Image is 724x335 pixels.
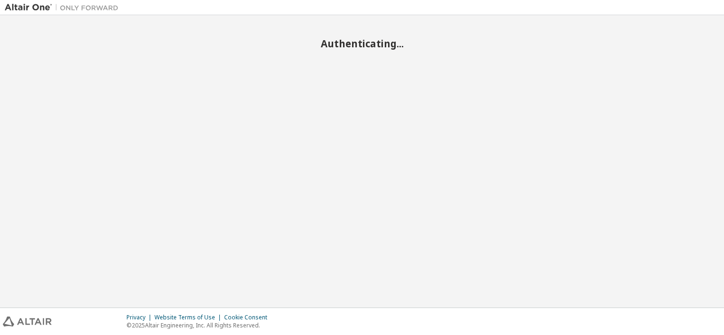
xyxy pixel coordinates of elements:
[224,314,273,321] div: Cookie Consent
[154,314,224,321] div: Website Terms of Use
[127,314,154,321] div: Privacy
[5,37,719,50] h2: Authenticating...
[3,317,52,326] img: altair_logo.svg
[127,321,273,329] p: © 2025 Altair Engineering, Inc. All Rights Reserved.
[5,3,123,12] img: Altair One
